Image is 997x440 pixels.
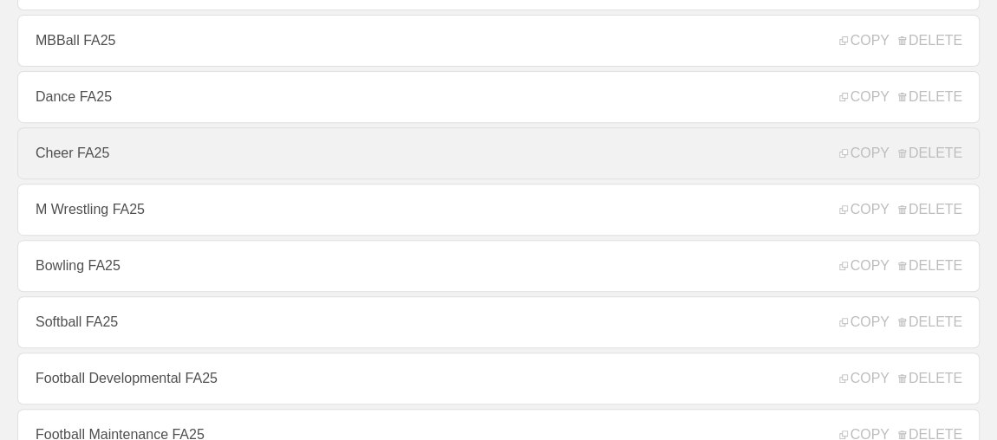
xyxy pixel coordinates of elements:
[898,33,962,49] span: DELETE
[17,353,980,404] a: Football Developmental FA25
[898,202,962,217] span: DELETE
[17,127,980,179] a: Cheer FA25
[17,71,980,123] a: Dance FA25
[898,371,962,386] span: DELETE
[17,184,980,236] a: M Wrestling FA25
[17,240,980,292] a: Bowling FA25
[839,89,889,105] span: COPY
[839,371,889,386] span: COPY
[839,314,889,330] span: COPY
[910,357,997,440] iframe: Chat Widget
[898,314,962,330] span: DELETE
[898,258,962,274] span: DELETE
[839,202,889,217] span: COPY
[17,15,980,67] a: MBBall FA25
[17,296,980,348] a: Softball FA25
[898,89,962,105] span: DELETE
[898,146,962,161] span: DELETE
[839,258,889,274] span: COPY
[839,146,889,161] span: COPY
[839,33,889,49] span: COPY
